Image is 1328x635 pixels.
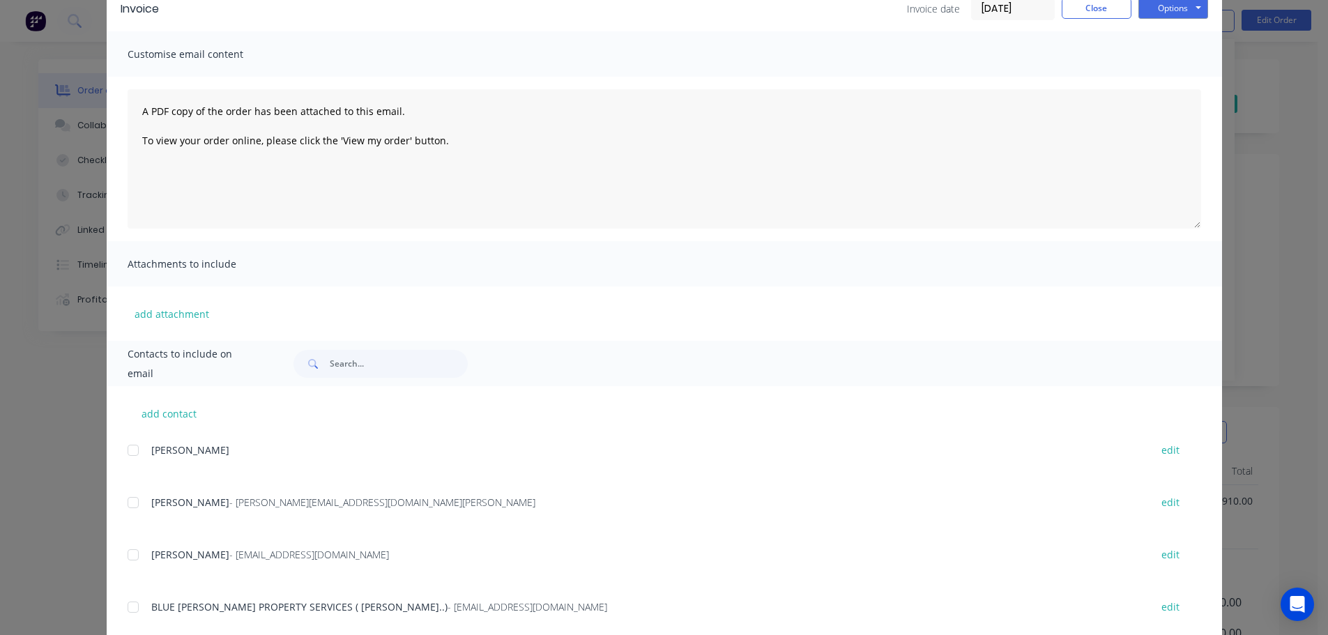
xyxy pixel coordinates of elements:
[330,350,468,378] input: Search...
[151,548,229,561] span: [PERSON_NAME]
[229,496,535,509] span: - [PERSON_NAME][EMAIL_ADDRESS][DOMAIN_NAME][PERSON_NAME]
[1153,545,1188,564] button: edit
[1153,493,1188,512] button: edit
[1153,441,1188,459] button: edit
[128,254,281,274] span: Attachments to include
[128,303,216,324] button: add attachment
[121,1,159,17] div: Invoice
[1153,597,1188,616] button: edit
[128,403,211,424] button: add contact
[229,548,389,561] span: - [EMAIL_ADDRESS][DOMAIN_NAME]
[151,600,448,613] span: BLUE [PERSON_NAME] PROPERTY SERVICES ( [PERSON_NAME]..)
[151,496,229,509] span: [PERSON_NAME]
[128,45,281,64] span: Customise email content
[1281,588,1314,621] div: Open Intercom Messenger
[128,89,1201,229] textarea: A PDF copy of the order has been attached to this email. To view your order online, please click ...
[151,443,229,457] span: [PERSON_NAME]
[128,344,259,383] span: Contacts to include on email
[448,600,607,613] span: - [EMAIL_ADDRESS][DOMAIN_NAME]
[907,1,960,16] span: Invoice date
